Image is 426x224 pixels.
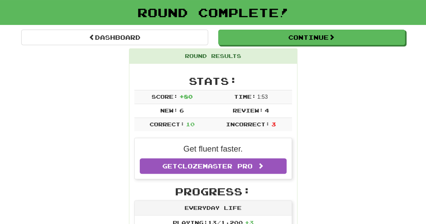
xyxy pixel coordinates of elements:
[134,186,292,197] h2: Progress:
[186,121,195,127] span: 10
[265,107,269,114] span: 4
[140,143,287,155] p: Get fluent faster.
[257,94,268,100] span: 1 : 53
[226,121,270,127] span: Incorrect:
[271,121,275,127] span: 3
[129,49,297,64] div: Round Results
[135,201,292,216] div: Everyday Life
[218,30,405,45] button: Continue
[134,75,292,87] h2: Stats:
[2,6,424,19] h1: Round Complete!
[234,93,256,100] span: Time:
[232,107,263,114] span: Review:
[177,162,253,170] span: Clozemaster Pro
[160,107,178,114] span: New:
[149,121,184,127] span: Correct:
[140,158,287,174] a: GetClozemaster Pro
[21,30,208,45] a: Dashboard
[179,107,184,114] span: 6
[179,93,192,100] span: + 80
[152,93,178,100] span: Score:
